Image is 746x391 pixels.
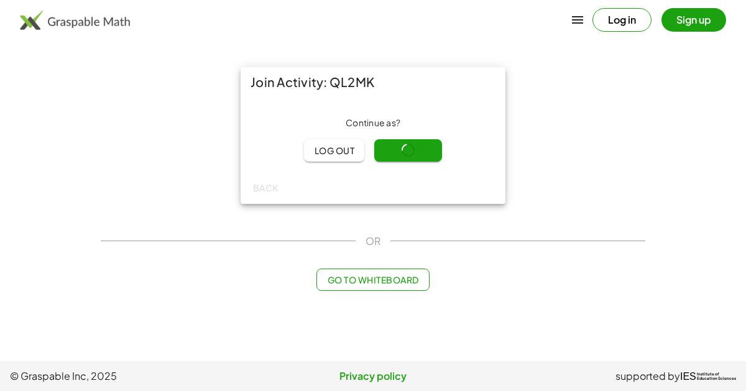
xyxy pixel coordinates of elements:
[10,369,252,384] span: © Graspable Inc, 2025
[251,117,495,129] div: Continue as ?
[327,274,418,285] span: Go to Whiteboard
[316,269,429,291] button: Go to Whiteboard
[252,369,494,384] a: Privacy policy
[615,369,680,384] span: supported by
[661,8,726,32] button: Sign up
[680,370,696,382] span: IES
[241,67,505,97] div: Join Activity: QL2MK
[366,234,380,249] span: OR
[697,372,736,381] span: Institute of Education Sciences
[592,8,652,32] button: Log in
[314,145,354,156] span: Log out
[304,139,364,162] button: Log out
[680,369,736,384] a: IESInstitute ofEducation Sciences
